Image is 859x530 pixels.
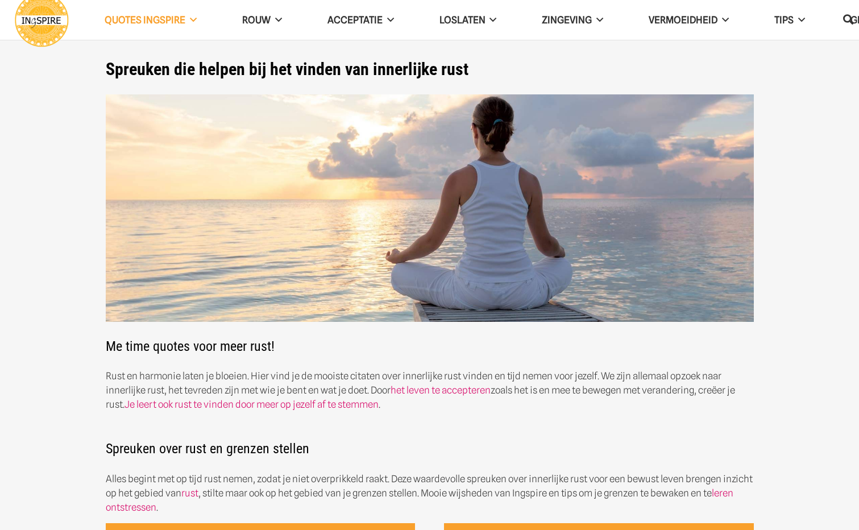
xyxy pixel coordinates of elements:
a: Loslaten [417,6,520,35]
span: QUOTES INGSPIRE [105,14,185,26]
span: Acceptatie [327,14,383,26]
a: TIPS [752,6,828,35]
span: ROUW [242,14,271,26]
span: Loslaten [439,14,485,26]
h1: Spreuken die helpen bij het vinden van innerlijke rust [106,59,754,80]
h2: Me time quotes voor meer rust! [106,94,754,355]
a: QUOTES INGSPIRE [82,6,219,35]
h2: Spreuken over rust en grenzen stellen [106,427,754,457]
span: VERMOEIDHEID [649,14,717,26]
a: het leven te accepteren [391,384,491,396]
a: ROUW [219,6,305,35]
p: Rust en harmonie laten je bloeien. Hier vind je de mooiste citaten over innerlijke rust vinden en... [106,369,754,412]
a: Acceptatie [305,6,417,35]
span: Zingeving [542,14,592,26]
img: Innerlijke rust spreuken van ingspire voor balans en geluk [106,94,754,322]
a: rust [181,487,198,499]
a: VERMOEIDHEID [626,6,752,35]
a: leren ontstressen [106,487,733,513]
p: Alles begint met op tijd rust nemen, zodat je niet overprikkeld raakt. Deze waardevolle spreuken ... [106,472,754,515]
a: Je leert ook rust te vinden door meer op jezelf af te stemmen [125,399,379,410]
span: TIPS [774,14,794,26]
a: Zingeving [519,6,626,35]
